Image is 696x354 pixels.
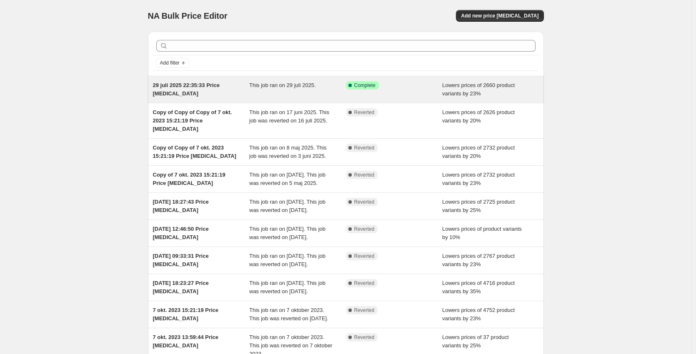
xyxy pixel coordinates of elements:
[153,172,225,186] span: Copy of 7 okt. 2023 15:21:19 Price [MEDICAL_DATA]
[249,172,325,186] span: This job ran on [DATE]. This job was reverted on 5 maj 2025.
[249,226,325,240] span: This job ran on [DATE]. This job was reverted on [DATE].
[249,145,326,159] span: This job ran on 8 maj 2025. This job was reverted on 3 juni 2025.
[249,307,328,322] span: This job ran on 7 oktober 2023. This job was reverted on [DATE].
[442,145,515,159] span: Lowers prices of 2732 product variants by 20%
[249,253,325,267] span: This job ran on [DATE]. This job was reverted on [DATE].
[153,82,220,97] span: 29 juli 2025 22:35:33 Price [MEDICAL_DATA]
[354,109,375,116] span: Reverted
[354,280,375,287] span: Reverted
[156,58,190,68] button: Add filter
[354,334,375,341] span: Reverted
[461,12,538,19] span: Add new price [MEDICAL_DATA]
[249,280,325,294] span: This job ran on [DATE]. This job was reverted on [DATE].
[354,226,375,232] span: Reverted
[249,82,316,88] span: This job ran on 29 juli 2025.
[442,334,509,349] span: Lowers prices of 37 product variants by 25%
[442,226,522,240] span: Lowers prices of product variants by 10%
[153,280,209,294] span: [DATE] 18:23:27 Price [MEDICAL_DATA]
[354,82,376,89] span: Complete
[442,82,515,97] span: Lowers prices of 2660 product variants by 23%
[354,145,375,151] span: Reverted
[153,145,236,159] span: Copy of Copy of 7 okt. 2023 15:21:19 Price [MEDICAL_DATA]
[442,307,515,322] span: Lowers prices of 4752 product variants by 23%
[148,11,228,20] span: NA Bulk Price Editor
[442,109,515,124] span: Lowers prices of 2626 product variants by 20%
[354,172,375,178] span: Reverted
[153,307,219,322] span: 7 okt. 2023 15:21:19 Price [MEDICAL_DATA]
[153,199,209,213] span: [DATE] 18:27:43 Price [MEDICAL_DATA]
[153,253,209,267] span: [DATE] 09:33:31 Price [MEDICAL_DATA]
[249,109,329,124] span: This job ran on 17 juni 2025. This job was reverted on 16 juli 2025.
[354,253,375,259] span: Reverted
[442,280,515,294] span: Lowers prices of 4716 product variants by 35%
[354,199,375,205] span: Reverted
[456,10,543,22] button: Add new price [MEDICAL_DATA]
[160,60,180,66] span: Add filter
[249,199,325,213] span: This job ran on [DATE]. This job was reverted on [DATE].
[442,172,515,186] span: Lowers prices of 2732 product variants by 23%
[153,109,232,132] span: Copy of Copy of Copy of 7 okt. 2023 15:21:19 Price [MEDICAL_DATA]
[442,199,515,213] span: Lowers prices of 2725 product variants by 25%
[354,307,375,314] span: Reverted
[153,226,209,240] span: [DATE] 12:46:50 Price [MEDICAL_DATA]
[442,253,515,267] span: Lowers prices of 2767 product variants by 23%
[153,334,219,349] span: 7 okt. 2023 13:59:44 Price [MEDICAL_DATA]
